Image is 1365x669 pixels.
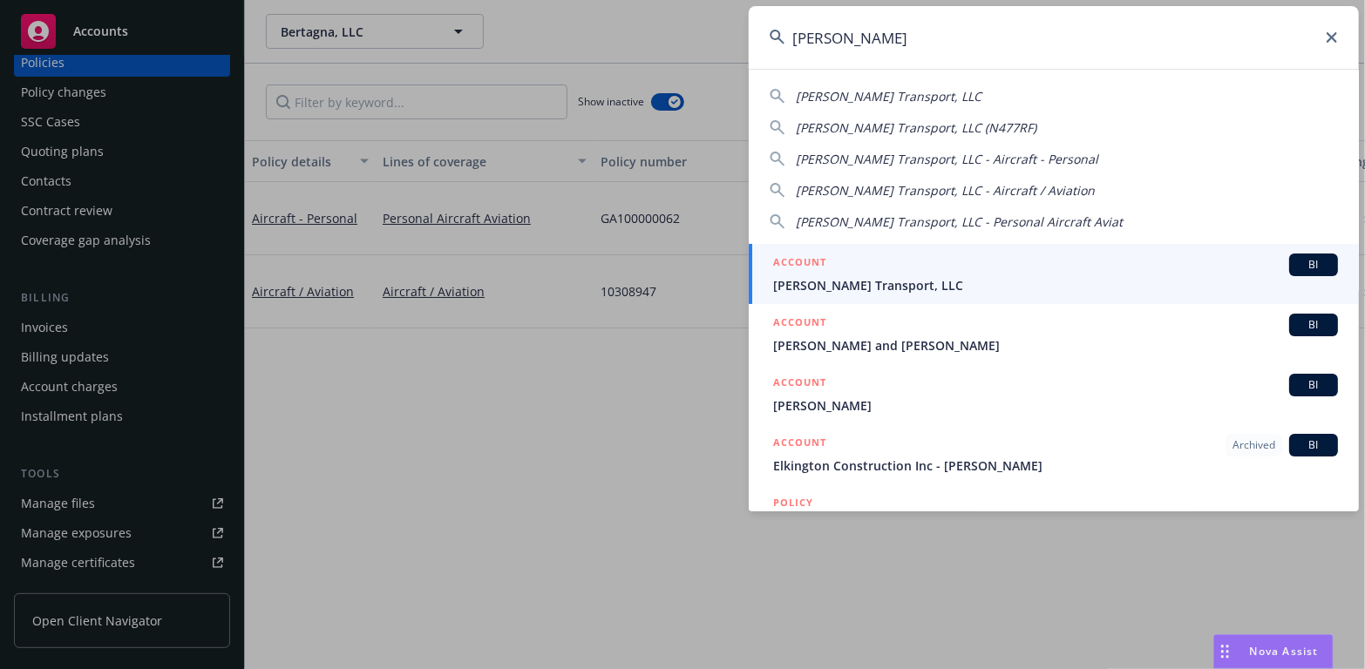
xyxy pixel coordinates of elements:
span: [PERSON_NAME] Transport, LLC (N477RF) [796,119,1036,136]
div: Drag to move [1214,635,1236,668]
a: ACCOUNTBI[PERSON_NAME] Transport, LLC [749,244,1359,304]
span: [PERSON_NAME] and [PERSON_NAME] [773,336,1338,355]
a: ACCOUNTArchivedBIElkington Construction Inc - [PERSON_NAME] [749,424,1359,484]
span: BI [1296,437,1331,453]
span: [PERSON_NAME] Transport, LLC - Personal Aircraft Aviat [796,213,1123,230]
span: BI [1296,317,1331,333]
input: Search... [749,6,1359,69]
span: Archived [1233,437,1275,453]
a: ACCOUNTBI[PERSON_NAME] [749,364,1359,424]
span: Nova Assist [1250,644,1319,659]
span: BI [1296,257,1331,273]
h5: ACCOUNT [773,314,826,334]
a: ACCOUNTBI[PERSON_NAME] and [PERSON_NAME] [749,304,1359,364]
h5: ACCOUNT [773,434,826,455]
button: Nova Assist [1213,634,1334,669]
span: [PERSON_NAME] Transport, LLC [773,276,1338,294]
span: [PERSON_NAME] Transport, LLC - Aircraft / Aviation [796,182,1095,199]
span: BI [1296,377,1331,393]
span: Elkington Construction Inc - [PERSON_NAME] [773,456,1338,475]
h5: ACCOUNT [773,374,826,395]
span: [PERSON_NAME] Transport, LLC - Aircraft - Personal [796,151,1098,167]
span: [PERSON_NAME] Transport, LLC [796,88,981,105]
span: [PERSON_NAME] [773,396,1338,415]
h5: ACCOUNT [773,253,826,274]
a: POLICY [749,484,1359,559]
h5: POLICY [773,494,813,511]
